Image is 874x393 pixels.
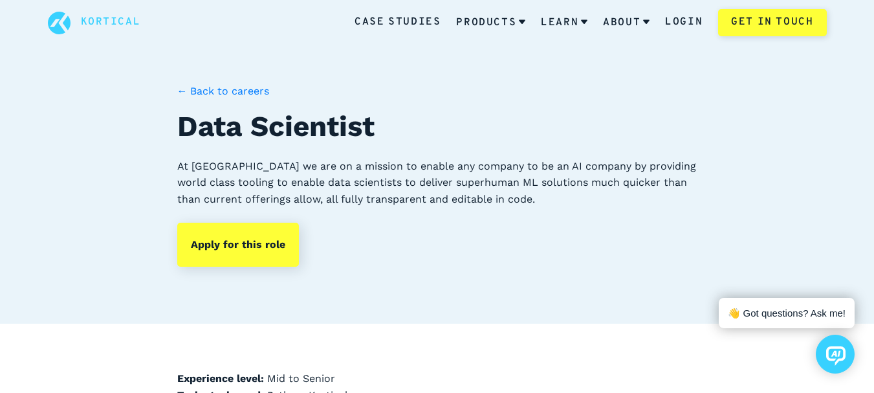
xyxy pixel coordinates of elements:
[177,158,697,208] p: At [GEOGRAPHIC_DATA] we are on a mission to enable any company to be an AI company by providing w...
[177,223,299,267] a: Apply for this role
[177,370,697,387] li: Mid to Senior
[190,85,269,97] span: Back to careers
[665,14,703,31] a: Login
[177,372,264,385] b: Experience level:
[177,85,188,97] span: ←
[541,6,587,39] a: Learn
[456,6,525,39] a: Products
[355,14,441,31] a: Case Studies
[718,9,826,36] a: Get in touch
[603,6,650,39] a: About
[177,83,697,100] a: ←Back to careers
[177,105,697,148] h1: Data Scientist
[81,14,141,31] a: Kortical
